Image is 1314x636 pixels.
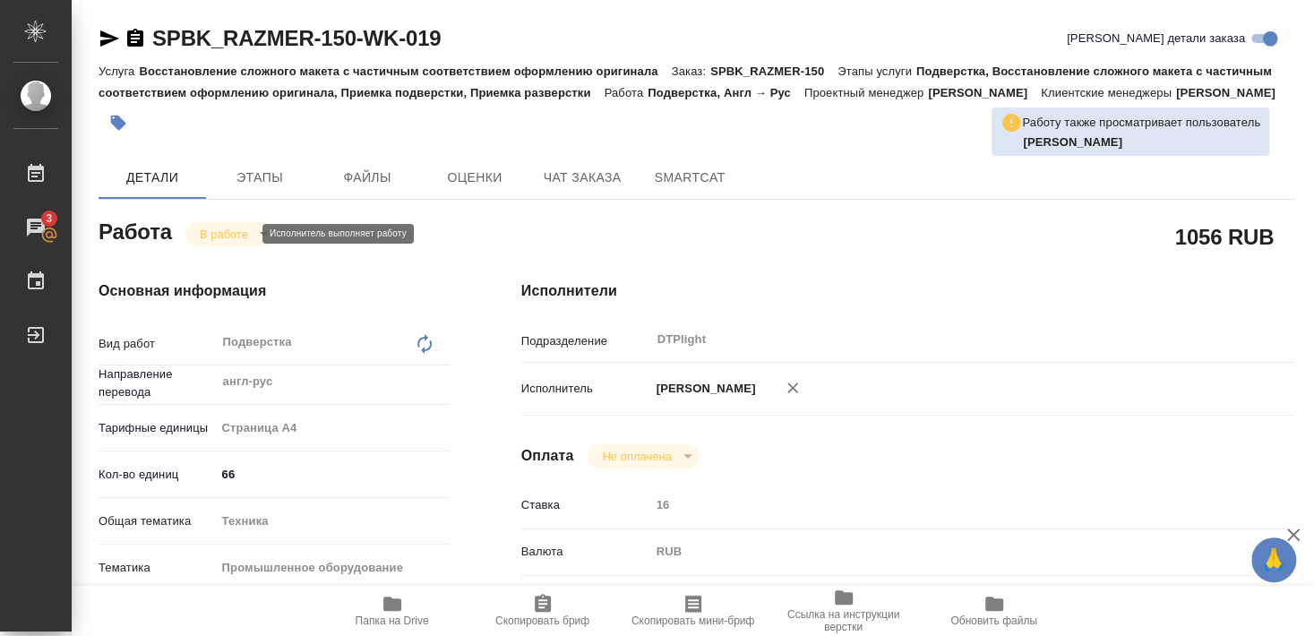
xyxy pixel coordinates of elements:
[597,449,676,464] button: Не оплачена
[139,64,671,78] p: Восстановление сложного макета с частичным соответствием оформлению оригинала
[99,280,450,302] h4: Основная информация
[432,167,518,189] span: Оценки
[99,64,139,78] p: Услуга
[216,413,450,443] div: Страница А4
[521,332,650,350] p: Подразделение
[99,28,120,49] button: Скопировать ссылку для ЯМессенджера
[356,615,429,627] span: Папка на Drive
[216,553,450,583] div: Промышленное оборудование
[185,222,275,246] div: В работе
[216,506,450,537] div: Техника
[631,615,754,627] span: Скопировать мини-бриф
[99,103,138,142] button: Добавить тэг
[1258,541,1289,579] span: 🙏
[1175,221,1274,252] h2: 1056 RUB
[99,512,216,530] p: Общая тематика
[1176,86,1289,99] p: [PERSON_NAME]
[99,335,216,353] p: Вид работ
[495,615,589,627] span: Скопировать бриф
[99,559,216,577] p: Тематика
[773,368,812,408] button: Удалить исполнителя
[710,64,837,78] p: SPBK_RAZMER-150
[217,167,303,189] span: Этапы
[35,210,63,228] span: 3
[1067,30,1245,47] span: [PERSON_NAME] детали заказа
[919,586,1069,636] button: Обновить файлы
[125,28,146,49] button: Скопировать ссылку
[588,444,698,468] div: В работе
[647,167,733,189] span: SmartCat
[468,586,618,636] button: Скопировать бриф
[521,280,1294,302] h4: Исполнители
[99,419,216,437] p: Тарифные единицы
[521,380,650,398] p: Исполнитель
[1023,133,1260,151] p: Петрова Валерия
[1023,135,1122,149] b: [PERSON_NAME]
[216,461,450,487] input: ✎ Введи что-нибудь
[618,586,769,636] button: Скопировать мини-бриф
[521,543,650,561] p: Валюта
[152,26,441,50] a: SPBK_RAZMER-150-WK-019
[650,492,1230,518] input: Пустое поле
[650,380,756,398] p: [PERSON_NAME]
[1041,86,1176,99] p: Клиентские менеджеры
[1251,537,1296,582] button: 🙏
[779,608,908,633] span: Ссылка на инструкции верстки
[194,227,253,242] button: В работе
[4,205,67,250] a: 3
[837,64,916,78] p: Этапы услуги
[539,167,625,189] span: Чат заказа
[99,365,216,401] p: Направление перевода
[672,64,710,78] p: Заказ:
[99,466,216,484] p: Кол-во единиц
[604,86,648,99] p: Работа
[928,86,1041,99] p: [PERSON_NAME]
[99,214,172,246] h2: Работа
[324,167,410,189] span: Файлы
[109,167,195,189] span: Детали
[804,86,928,99] p: Проектный менеджер
[1022,114,1260,132] p: Работу также просматривает пользователь
[521,445,574,467] h4: Оплата
[648,86,804,99] p: Подверстка, Англ → Рус
[521,496,650,514] p: Ставка
[950,615,1037,627] span: Обновить файлы
[650,537,1230,567] div: RUB
[317,586,468,636] button: Папка на Drive
[769,586,919,636] button: Ссылка на инструкции верстки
